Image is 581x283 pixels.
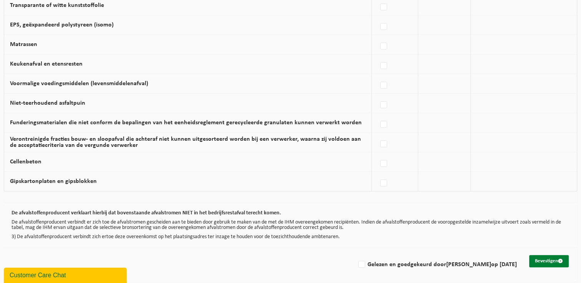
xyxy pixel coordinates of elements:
[10,120,362,126] label: Funderingsmaterialen die niet conform de bepalingen van het eenheidsreglement gerecycleerde granu...
[10,22,114,28] label: EPS, geëxpandeerd polystyreen (isomo)
[10,2,104,8] label: Transparante of witte kunststoffolie
[446,262,491,268] strong: [PERSON_NAME]
[10,61,83,67] label: Keukenafval en etensresten
[4,266,128,283] iframe: chat widget
[10,159,41,165] label: Cellenbeton
[12,234,569,240] p: 3) De afvalstoffenproducent verbindt zich ertoe deze overeenkomst op het plaatsingsadres ter inza...
[10,178,97,184] label: Gipskartonplaten en gipsblokken
[357,259,517,270] label: Gelezen en goedgekeurd door op [DATE]
[10,41,37,48] label: Matrassen
[529,255,569,267] button: Bevestigen
[10,81,148,87] label: Voormalige voedingsmiddelen (levensmiddelenafval)
[12,210,281,216] b: De afvalstoffenproducent verklaart hierbij dat bovenstaande afvalstromen NIET in het bedrijfsrest...
[12,220,569,230] p: De afvalstoffenproducent verbindt er zich toe de afvalstromen gescheiden aan te bieden door gebru...
[10,136,361,148] label: Verontreinigde fracties bouw- en sloopafval die achteraf niet kunnen uitgesorteerd worden bij een...
[10,100,85,106] label: Niet-teerhoudend asfaltpuin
